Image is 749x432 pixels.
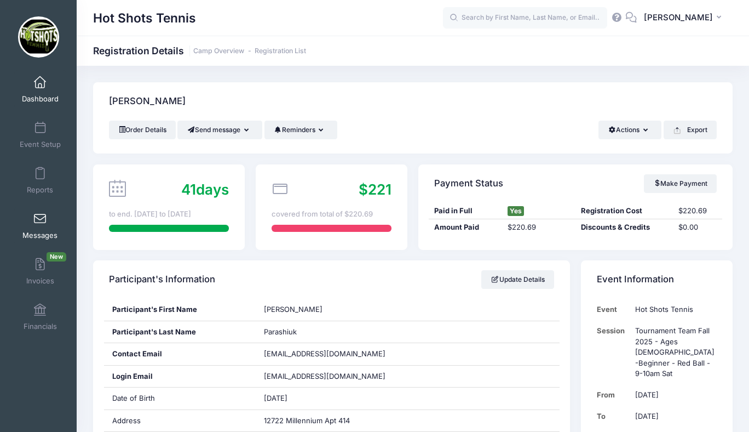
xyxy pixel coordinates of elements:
span: New [47,252,66,262]
div: Amount Paid [429,222,502,233]
div: $220.69 [673,206,722,217]
div: covered from total of $220.69 [272,209,391,220]
span: Parashiuk [264,327,297,336]
h1: Registration Details [93,45,306,56]
td: Session [597,320,630,384]
img: Hot Shots Tennis [18,16,59,58]
div: Contact Email [104,343,256,365]
a: Financials [14,298,66,336]
span: Event Setup [20,140,61,149]
span: Dashboard [22,94,59,104]
div: days [181,179,229,200]
td: To [597,406,630,427]
div: Date of Birth [104,388,256,410]
button: Actions [598,121,661,139]
a: InvoicesNew [14,252,66,291]
div: Address [104,410,256,432]
div: Paid in Full [429,206,502,217]
button: Reminders [264,121,337,139]
a: Messages [14,207,66,245]
span: [EMAIL_ADDRESS][DOMAIN_NAME] [264,349,385,358]
span: [EMAIL_ADDRESS][DOMAIN_NAME] [264,371,401,382]
td: [DATE] [630,406,717,427]
span: [PERSON_NAME] [264,305,322,314]
div: Participant's Last Name [104,321,256,343]
span: 12722 Millennium Apt 414 [264,416,350,425]
span: Reports [27,185,53,195]
h1: Hot Shots Tennis [93,5,196,31]
div: Registration Cost [575,206,673,217]
a: Camp Overview [193,47,244,55]
span: [PERSON_NAME] [644,12,713,24]
a: Registration List [255,47,306,55]
td: [DATE] [630,384,717,406]
div: $0.00 [673,222,722,233]
a: Make Payment [644,174,717,193]
span: $221 [359,181,391,198]
span: Financials [24,322,57,331]
td: Event [597,299,630,320]
button: Export [664,121,717,139]
span: Yes [508,206,524,216]
div: to end. [DATE] to [DATE] [109,209,229,220]
td: Hot Shots Tennis [630,299,717,320]
input: Search by First Name, Last Name, or Email... [443,7,607,29]
h4: Participant's Information [109,264,215,295]
td: From [597,384,630,406]
div: Login Email [104,366,256,388]
td: Tournament Team Fall 2025 - Ages [DEMOGRAPHIC_DATA] -Beginner - Red Ball - 9-10am Sat [630,320,717,384]
a: Update Details [481,270,554,289]
a: Dashboard [14,70,66,109]
span: Messages [22,231,57,240]
button: [PERSON_NAME] [637,5,733,31]
h4: Event Information [597,264,674,295]
a: Event Setup [14,116,66,154]
h4: [PERSON_NAME] [109,86,186,117]
span: [DATE] [264,394,287,402]
a: Reports [14,161,66,200]
span: 41 [181,181,196,198]
a: Order Details [109,121,176,139]
div: Participant's First Name [104,299,256,321]
div: $220.69 [502,222,575,233]
span: Invoices [26,276,54,286]
h4: Payment Status [434,168,503,199]
button: Send message [177,121,262,139]
div: Discounts & Credits [575,222,673,233]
